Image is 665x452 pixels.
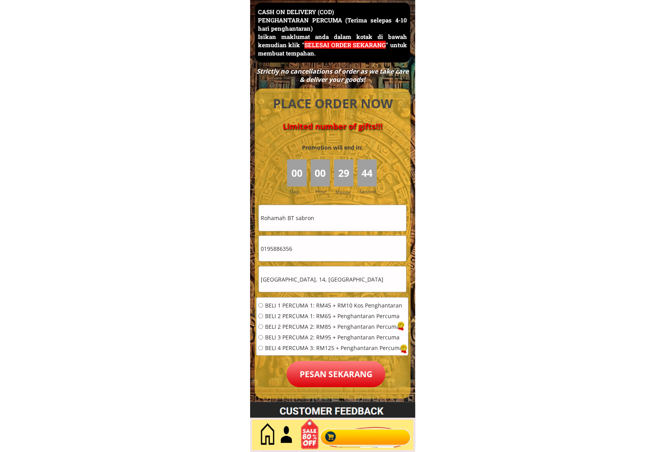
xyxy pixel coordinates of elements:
p: Pesan sekarang [287,361,385,387]
h4: PLACE ORDER NOW [264,95,402,113]
h3: Promotion will end in: [288,143,377,152]
span: BELI 2 PERCUMA 2: RM85 + Penghantaran Percuma [265,324,403,330]
h3: Hour [315,188,332,195]
input: Alamat [259,267,406,292]
input: Telefon [259,236,406,261]
span: BELI 4 PERCUMA 3: RM125 + Penghantaran Percuma [265,345,403,351]
h3: Day [290,188,309,195]
h3: CASH ON DELIVERY (COD) PENGHANTARAN PERCUMA (Terima selepas 4-10 hari penghantaran) Isikan maklum... [258,8,407,57]
h4: Limited number of gifts!!! [264,122,402,131]
h3: Minute [335,189,353,196]
span: BELI 2 PERCUMA 1: RM65 + Penghantaran Percuma [265,313,403,319]
h3: Second [359,188,379,195]
div: Strictly no cancellations of order as we take care & deliver your goods! [254,67,411,84]
span: SELESAI ORDER SEKARANG [304,41,386,49]
span: BELI 1 PERCUMA 1: RM45 + RM10 Kos Penghantaran [265,303,403,308]
span: BELI 3 PERCUMA 2: RM95 + Penghantaran Percuma [265,335,403,340]
input: Nama [259,205,406,231]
